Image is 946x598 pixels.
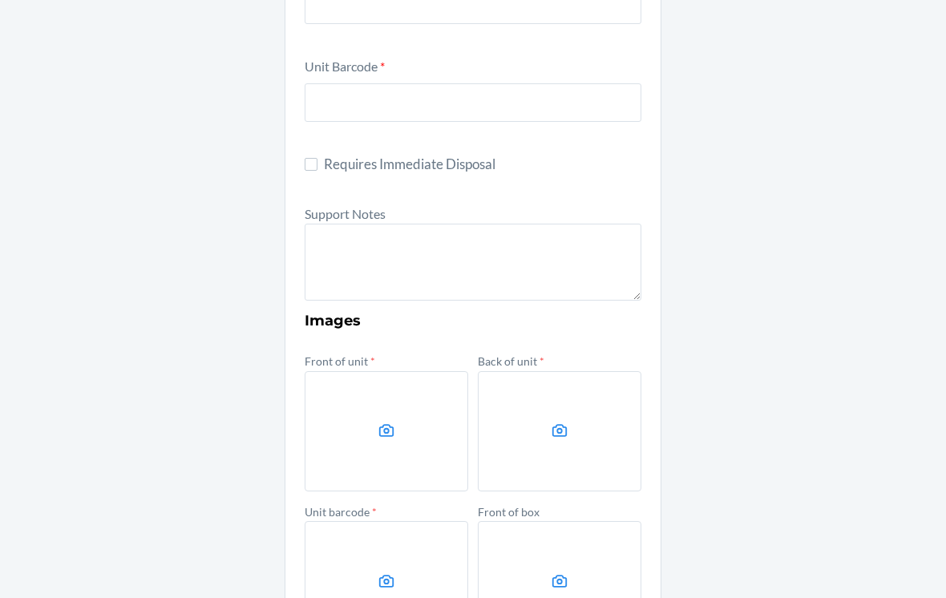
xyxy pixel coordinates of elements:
[305,310,641,331] h3: Images
[478,505,540,519] label: Front of box
[305,354,375,368] label: Front of unit
[478,354,544,368] label: Back of unit
[324,154,641,175] span: Requires Immediate Disposal
[305,206,386,221] label: Support Notes
[305,59,385,74] label: Unit Barcode
[305,505,377,519] label: Unit barcode
[305,158,317,171] input: Requires Immediate Disposal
